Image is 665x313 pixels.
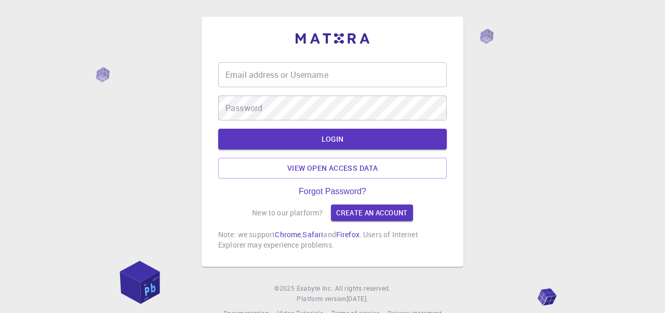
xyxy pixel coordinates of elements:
span: All rights reserved. [335,283,391,294]
a: Chrome [275,229,301,239]
a: Exabyte Inc. [297,283,333,294]
a: Safari [302,229,323,239]
span: © 2025 [274,283,296,294]
a: Forgot Password? [299,187,366,196]
a: Firefox [336,229,360,239]
a: [DATE]. [347,294,368,304]
span: [DATE] . [347,294,368,303]
span: Platform version [297,294,346,304]
p: Note: we support , and . Users of Internet Explorer may experience problems. [218,229,447,250]
a: View open access data [218,158,447,179]
span: Exabyte Inc. [297,284,333,292]
a: Create an account [331,205,413,221]
p: New to our platform? [252,208,323,218]
button: LOGIN [218,129,447,149]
